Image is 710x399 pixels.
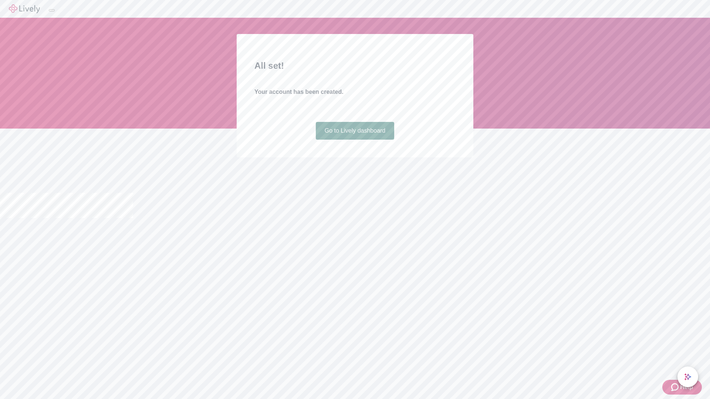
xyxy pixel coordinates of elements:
[684,373,692,381] svg: Lively AI Assistant
[316,122,395,140] a: Go to Lively dashboard
[254,59,456,72] h2: All set!
[680,383,693,392] span: Help
[662,380,702,395] button: Zendesk support iconHelp
[9,4,40,13] img: Lively
[254,88,456,96] h4: Your account has been created.
[671,383,680,392] svg: Zendesk support icon
[677,366,698,387] button: chat
[49,9,55,11] button: Log out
